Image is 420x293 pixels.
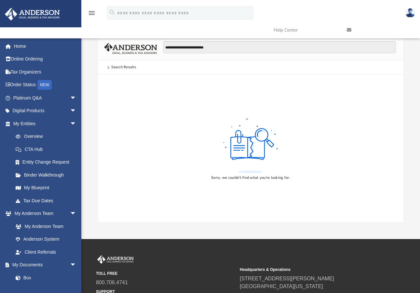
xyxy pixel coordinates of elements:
[70,207,83,220] span: arrow_drop_down
[9,194,86,207] a: Tax Due Dates
[269,17,342,43] a: Help Center
[5,259,83,272] a: My Documentsarrow_drop_down
[70,104,83,118] span: arrow_drop_down
[70,91,83,105] span: arrow_drop_down
[163,41,396,54] input: Search files and folders
[37,80,52,90] div: NEW
[9,130,86,143] a: Overview
[9,181,83,194] a: My Blueprint
[88,9,96,17] i: menu
[96,280,128,285] a: 800.706.4741
[96,271,235,276] small: TOLL FREE
[9,246,83,259] a: Client Referrals
[9,233,83,246] a: Anderson System
[240,267,379,273] small: Headquarters & Operations
[5,53,86,66] a: Online Ordering
[9,271,80,284] a: Box
[240,276,334,281] a: [STREET_ADDRESS][PERSON_NAME]
[240,284,323,289] a: [GEOGRAPHIC_DATA][US_STATE]
[9,143,86,156] a: CTA Hub
[5,40,86,53] a: Home
[9,220,80,233] a: My Anderson Team
[405,8,415,18] img: User Pic
[5,91,86,104] a: Platinum Q&Aarrow_drop_down
[9,168,86,181] a: Binder Walkthrough
[5,78,86,92] a: Order StatusNEW
[5,207,83,220] a: My Anderson Teamarrow_drop_down
[5,117,86,130] a: My Entitiesarrow_drop_down
[96,255,135,264] img: Anderson Advisors Platinum Portal
[5,65,86,78] a: Tax Organizers
[70,259,83,272] span: arrow_drop_down
[3,8,62,20] img: Anderson Advisors Platinum Portal
[211,175,290,181] div: Sorry, we couldn’t find what you’re looking for.
[9,156,86,169] a: Entity Change Request
[70,117,83,130] span: arrow_drop_down
[5,104,86,117] a: Digital Productsarrow_drop_down
[111,64,136,70] div: Search Results
[88,12,96,17] a: menu
[109,9,116,16] i: search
